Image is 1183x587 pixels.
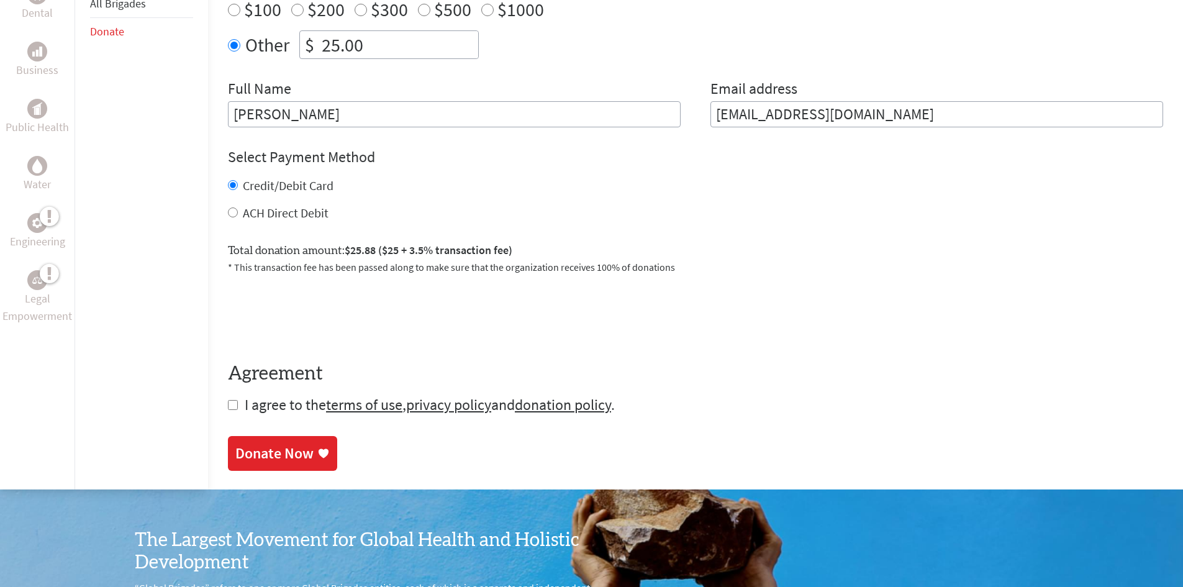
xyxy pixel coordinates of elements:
[27,213,47,233] div: Engineering
[710,101,1163,127] input: Your Email
[10,233,65,250] p: Engineering
[24,156,51,193] a: WaterWater
[27,99,47,119] div: Public Health
[27,42,47,61] div: Business
[27,270,47,290] div: Legal Empowerment
[228,363,1163,385] h4: Agreement
[326,395,402,414] a: terms of use
[406,395,491,414] a: privacy policy
[22,4,53,22] p: Dental
[228,79,291,101] label: Full Name
[2,270,72,325] a: Legal EmpowermentLegal Empowerment
[32,218,42,228] img: Engineering
[6,99,69,136] a: Public HealthPublic Health
[300,31,319,58] div: $
[345,243,512,257] span: $25.88 ($25 + 3.5% transaction fee)
[10,213,65,250] a: EngineeringEngineering
[135,529,592,574] h3: The Largest Movement for Global Health and Holistic Development
[16,42,58,79] a: BusinessBusiness
[16,61,58,79] p: Business
[32,276,42,284] img: Legal Empowerment
[24,176,51,193] p: Water
[515,395,611,414] a: donation policy
[245,395,615,414] span: I agree to the , and .
[90,18,193,45] li: Donate
[228,289,417,338] iframe: reCAPTCHA
[32,159,42,173] img: Water
[27,156,47,176] div: Water
[90,24,124,39] a: Donate
[228,242,512,260] label: Total donation amount:
[6,119,69,136] p: Public Health
[319,31,478,58] input: Enter Amount
[228,260,1163,275] p: * This transaction fee has been passed along to make sure that the organization receives 100% of ...
[243,205,329,221] label: ACH Direct Debit
[228,101,681,127] input: Enter Full Name
[32,102,42,115] img: Public Health
[228,147,1163,167] h4: Select Payment Method
[235,444,314,463] div: Donate Now
[710,79,797,101] label: Email address
[32,47,42,57] img: Business
[243,178,333,193] label: Credit/Debit Card
[245,30,289,59] label: Other
[228,436,337,471] a: Donate Now
[2,290,72,325] p: Legal Empowerment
